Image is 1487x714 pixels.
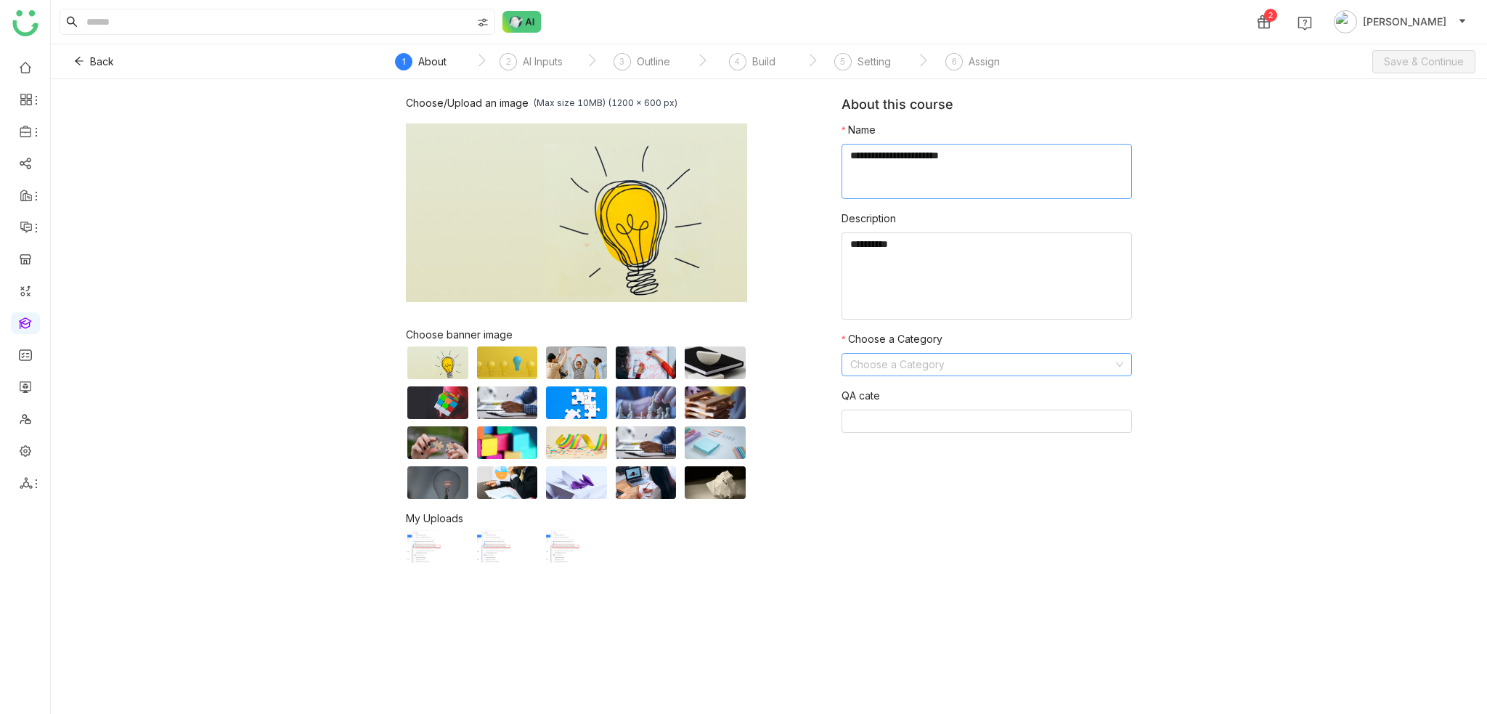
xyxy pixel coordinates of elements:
span: [PERSON_NAME] [1363,14,1446,30]
div: (Max size 10MB) (1200 x 600 px) [533,97,677,108]
label: Name [842,122,876,138]
img: logo [12,10,38,36]
div: Assign [969,53,1000,70]
div: 1About [395,53,447,79]
span: 3 [619,56,624,67]
span: Back [90,54,114,70]
img: avatar [1334,10,1357,33]
img: search-type.svg [477,17,489,28]
div: 2AI Inputs [500,53,563,79]
div: About [418,53,447,70]
nz-steps: ` ` ` ` ` ` [375,44,1028,79]
button: Back [62,50,126,73]
span: 5 [840,56,845,67]
div: Outline [637,53,670,70]
div: About this course [842,97,1132,122]
div: AI Inputs [523,53,563,70]
img: ask-buddy-normal.svg [502,11,542,33]
div: My Uploads [406,512,842,524]
div: 3Outline [614,53,670,79]
button: Save & Continue [1372,50,1475,73]
label: Description [842,211,896,227]
img: help.svg [1297,16,1312,31]
div: Choose banner image [406,328,747,341]
span: 2 [506,56,511,67]
span: 1 [402,56,407,67]
div: Choose/Upload an image [406,97,529,109]
div: 2 [1264,9,1277,22]
label: QA cate [842,388,880,404]
span: 6 [952,56,957,67]
div: 4Build [729,53,775,79]
span: 4 [735,56,740,67]
button: [PERSON_NAME] [1331,10,1470,33]
label: Choose a Category [842,331,942,347]
div: 5Setting [834,53,891,79]
div: Build [752,53,775,70]
div: Setting [857,53,891,70]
